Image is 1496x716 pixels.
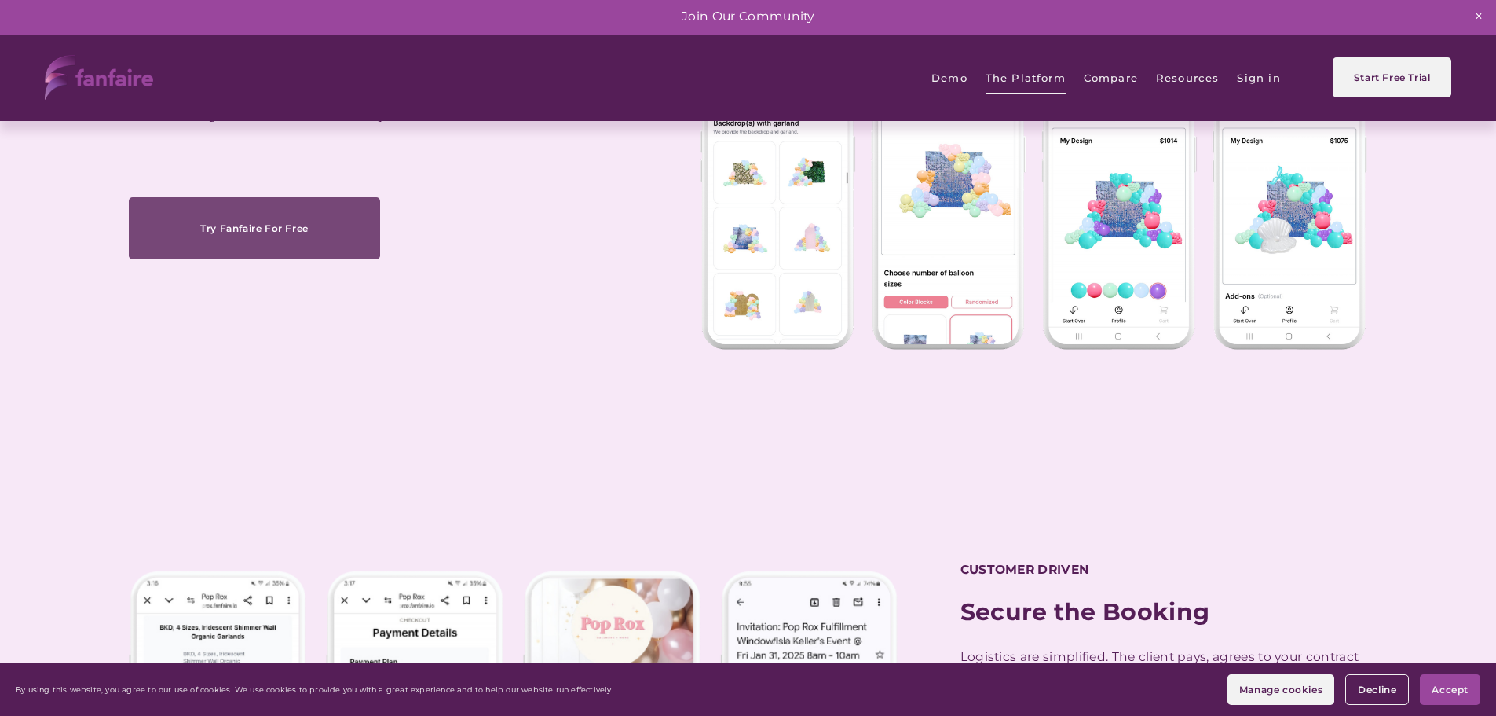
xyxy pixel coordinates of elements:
strong: CUSTOMER DRIVEN [960,562,1090,577]
span: The Platform [986,61,1066,94]
span: Resources [1156,61,1220,94]
a: folder dropdown [986,60,1066,95]
button: Decline [1345,674,1409,705]
span: Decline [1358,684,1396,696]
span: Logistics are simplified. The client pays, agrees to your contract and gets the confirmation in a... [960,649,1362,679]
a: Demo [931,60,967,95]
a: folder dropdown [1156,60,1220,95]
p: By using this website, you agree to our use of cookies. We use cookies to provide you with a grea... [16,685,613,695]
button: Manage cookies [1227,674,1334,705]
a: Start Free Trial [1333,57,1450,97]
strong: Secure the Booking [960,597,1210,626]
img: fanfaire [45,55,153,100]
a: Compare [1084,60,1138,95]
a: Sign in [1237,60,1280,95]
a: Try Fanfaire For Free [129,197,380,259]
span: Accept [1432,684,1469,696]
span: Manage cookies [1239,684,1322,696]
button: Accept [1420,674,1480,705]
